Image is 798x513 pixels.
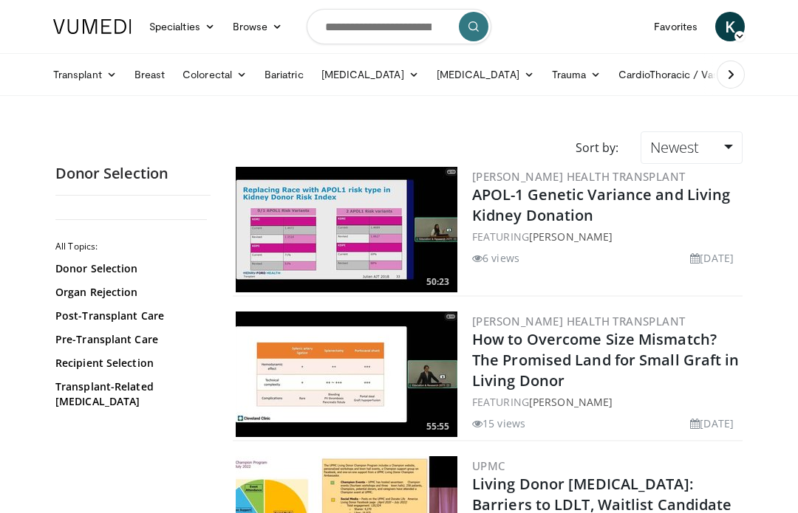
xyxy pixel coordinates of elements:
[422,420,454,433] span: 55:55
[529,230,613,244] a: [PERSON_NAME]
[641,131,743,164] a: Newest
[55,356,203,371] a: Recipient Selection
[690,250,734,266] li: [DATE]
[236,167,457,292] img: 8b64dba9-659b-4bf4-8ff8-57da2582bbda.300x170_q85_crop-smart_upscale.jpg
[44,60,126,89] a: Transplant
[428,60,543,89] a: [MEDICAL_DATA]
[529,395,613,409] a: [PERSON_NAME]
[422,275,454,289] span: 50:23
[236,311,457,437] img: de65ed3b-b9f9-4624-ae5f-e6b2d9425c33.300x170_q85_crop-smart_upscale.jpg
[224,12,292,41] a: Browse
[472,169,685,184] a: [PERSON_NAME] Health Transplant
[55,379,203,409] a: Transplant-Related [MEDICAL_DATA]
[472,229,740,244] div: FEATURING
[472,314,685,328] a: [PERSON_NAME] Health Transplant
[55,332,203,347] a: Pre-Transplant Care
[472,416,525,431] li: 15 views
[55,241,207,252] h2: All Topics:
[236,311,457,437] a: 55:55
[472,250,519,266] li: 6 views
[645,12,706,41] a: Favorites
[472,394,740,410] div: FEATURING
[313,60,428,89] a: [MEDICAL_DATA]
[472,458,505,473] a: UPMC
[472,185,730,225] a: APOL-1 Genetic Variance and Living Kidney Donation
[55,261,203,276] a: Donor Selection
[140,12,224,41] a: Specialties
[55,285,203,300] a: Organ Rejection
[610,60,765,89] a: CardioThoracic / Vascular
[543,60,610,89] a: Trauma
[126,60,174,89] a: Breast
[715,12,745,41] a: K
[472,329,740,390] a: How to Overcome Size Mismatch? The Promised Land for Small Graft in Living Donor
[565,131,630,164] div: Sort by:
[55,164,211,183] h2: Donor Selection
[256,60,313,89] a: Bariatric
[53,19,132,34] img: VuMedi Logo
[55,309,203,323] a: Post-Transplant Care
[307,9,491,44] input: Search topics, interventions
[650,137,699,157] span: Newest
[174,60,256,89] a: Colorectal
[690,416,734,431] li: [DATE]
[236,167,457,292] a: 50:23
